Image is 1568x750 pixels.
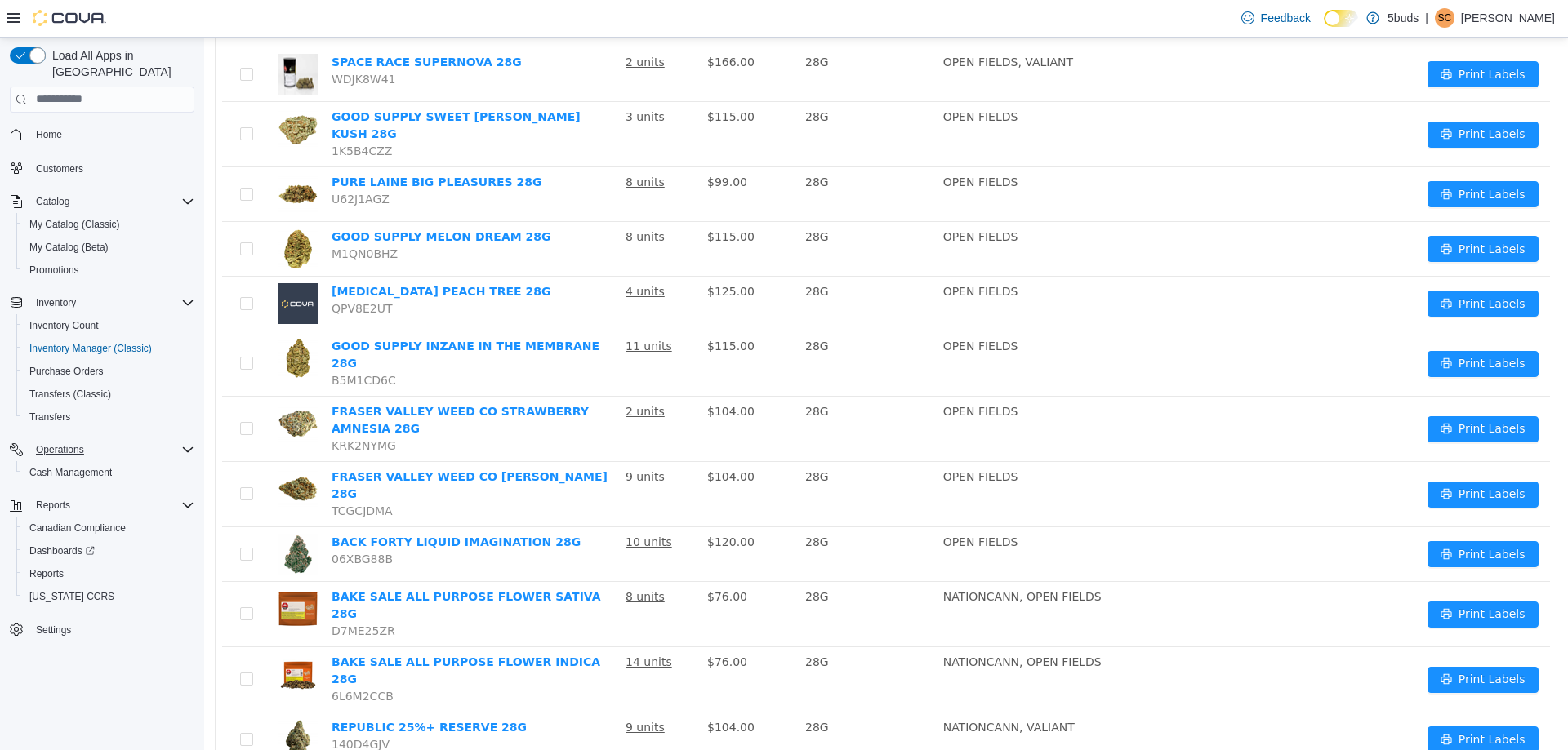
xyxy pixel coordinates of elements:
a: Feedback [1235,2,1317,34]
span: Inventory [29,293,194,313]
button: Cash Management [16,461,201,484]
span: My Catalog (Classic) [29,218,120,231]
a: Transfers (Classic) [23,384,118,404]
u: 9 units [421,433,461,446]
span: $104.00 [503,367,550,380]
span: $166.00 [503,18,550,31]
span: Catalog [29,192,194,211]
u: 11 units [421,302,468,315]
u: 14 units [421,618,468,631]
img: PURE LAINE BIG PLEASURES 28G hero shot [73,136,114,177]
span: Transfers [29,411,70,424]
button: icon: printerPrint Labels [1223,564,1334,590]
a: FRASER VALLEY WEED CO STRAWBERRY AMNESIA 28G [127,367,385,397]
button: icon: printerPrint Labels [1223,629,1334,655]
u: 8 units [421,553,461,566]
span: $115.00 [503,302,550,315]
button: icon: printerPrint Labels [1223,379,1334,405]
button: Inventory [29,293,82,313]
a: Transfers [23,407,77,427]
button: My Catalog (Classic) [16,213,201,236]
a: Home [29,125,69,144]
u: 8 units [421,193,461,206]
span: Feedback [1261,10,1311,26]
span: Canadian Compliance [29,521,126,535]
span: OPEN FIELDS [739,193,814,206]
span: OPEN FIELDS, VALIANT [739,18,869,31]
span: Transfers (Classic) [29,388,111,401]
a: My Catalog (Beta) [23,237,115,257]
u: 3 units [421,73,461,86]
span: B5M1CD6C [127,336,192,349]
span: My Catalog (Beta) [29,241,109,254]
button: icon: printerPrint Labels [1223,144,1334,170]
button: Customers [3,156,201,180]
u: 2 units [421,367,461,380]
button: icon: printerPrint Labels [1223,24,1334,50]
td: 28G [595,294,733,359]
img: REPUBLIC 25%+ RESERVE 28G hero shot [73,681,114,722]
span: OPEN FIELDS [739,247,814,260]
button: icon: printerPrint Labels [1223,444,1334,470]
a: [US_STATE] CCRS [23,587,121,606]
img: GOOD SUPPLY SWEET BERRY KUSH 28G hero shot [73,71,114,112]
span: $76.00 [503,618,543,631]
span: Catalog [36,195,69,208]
button: Reports [16,562,201,585]
td: 28G [595,239,733,294]
button: Reports [3,494,201,517]
button: Transfers (Classic) [16,383,201,406]
span: $104.00 [503,433,550,446]
u: 2 units [421,18,461,31]
button: [US_STATE] CCRS [16,585,201,608]
span: SC [1438,8,1452,28]
td: 28G [595,610,733,675]
span: Inventory Count [23,316,194,335]
span: Dashboards [29,544,95,557]
img: GOOD SUPPLY INZANE IN THE MEMBRANE 28G hero shot [73,300,114,341]
span: OPEN FIELDS [739,73,814,86]
span: Load All Apps in [GEOGRAPHIC_DATA] [46,47,194,80]
span: OPEN FIELDS [739,367,814,380]
img: BAKE SALE ALL PURPOSE FLOWER SATIVA 28G hero shot [73,551,114,592]
a: My Catalog (Classic) [23,215,127,234]
a: Reports [23,564,70,584]
a: Purchase Orders [23,362,110,381]
span: [US_STATE] CCRS [29,590,114,603]
span: Inventory Manager (Classic) [23,339,194,358]
img: FRASER VALLEY WEED CO STRAWBERRY AMNESIA 28G hero shot [73,366,114,406]
span: Purchase Orders [29,365,104,378]
img: SPACE RACE SUPERNOVA 28G hero shot [73,16,114,57]
a: Settings [29,620,78,640]
img: FRASER VALLEY WEED CO DONNY BURGER 28G hero shot [73,431,114,472]
button: Home [3,122,201,146]
td: 28G [595,544,733,610]
span: Inventory Manager (Classic) [29,342,152,355]
span: Reports [23,564,194,584]
span: $120.00 [503,498,550,511]
td: 28G [595,424,733,490]
u: 10 units [421,498,468,511]
a: PURE LAINE BIG PLEASURES 28G [127,138,338,151]
button: Catalog [29,192,76,211]
td: 28G [595,184,733,239]
td: 28G [595,10,733,64]
span: Reports [29,567,64,580]
span: OPEN FIELDS [739,138,814,151]
a: FRASER VALLEY WEED CO [PERSON_NAME] 28G [127,433,403,463]
button: Reports [29,495,77,515]
span: WDJK8W41 [127,35,192,48]
span: NATIONCANN, OPEN FIELDS [739,618,898,631]
span: Cash Management [23,463,194,482]
span: Purchase Orders [23,362,194,381]
span: M1QN0BHZ [127,210,194,223]
span: Reports [36,499,70,512]
span: Customers [36,162,83,175]
button: icon: printerPrint Labels [1223,504,1334,530]
span: $115.00 [503,73,550,86]
button: icon: printerPrint Labels [1223,253,1334,279]
p: 5buds [1388,8,1419,28]
a: Canadian Compliance [23,518,132,538]
span: D7ME25ZR [127,587,191,600]
span: $99.00 [503,138,543,151]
